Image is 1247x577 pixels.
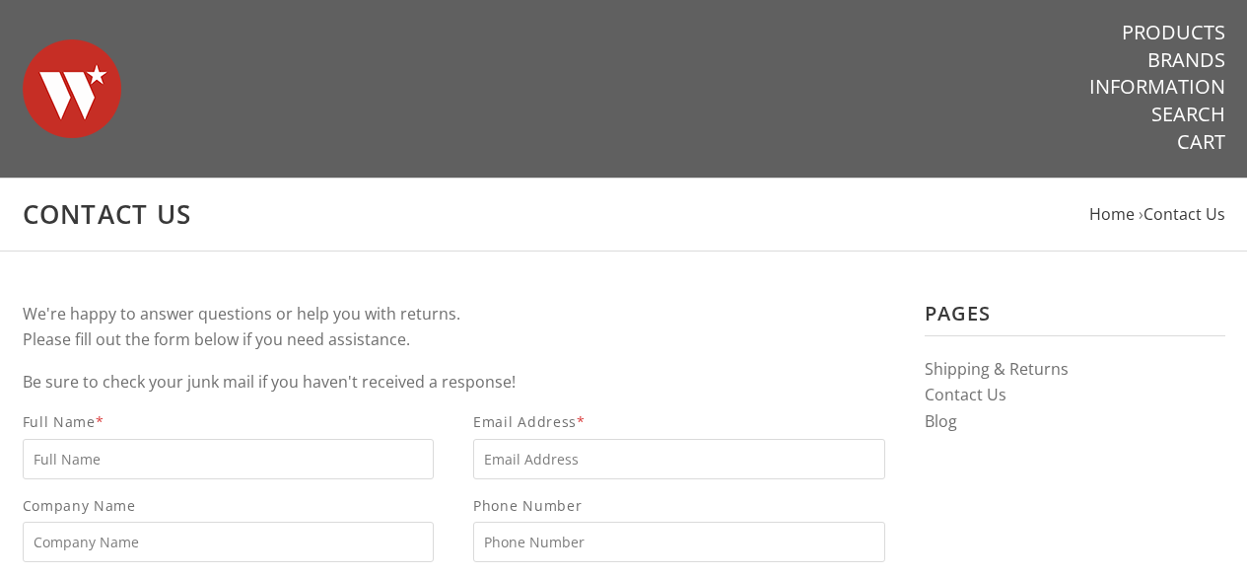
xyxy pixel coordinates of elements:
[925,358,1069,380] a: Shipping & Returns
[23,20,121,158] img: Warsaw Wood Co.
[473,494,885,517] span: Phone Number
[23,301,885,353] p: We're happy to answer questions or help you with returns. Please fill out the form below if you n...
[1177,129,1225,155] a: Cart
[1151,102,1225,127] a: Search
[23,369,885,396] p: Be sure to check your junk mail if you haven't received a response!
[473,439,885,479] input: Email Address*
[473,410,885,433] span: Email Address
[23,494,435,517] span: Company Name
[23,198,1225,231] h1: Contact Us
[23,439,435,479] input: Full Name*
[925,301,1225,336] h3: Pages
[473,522,885,562] input: Phone Number
[1139,201,1225,228] li: ›
[23,522,435,562] input: Company Name
[23,410,435,433] span: Full Name
[1147,47,1225,73] a: Brands
[1089,74,1225,100] a: Information
[1143,203,1225,225] a: Contact Us
[925,410,957,432] a: Blog
[1089,203,1135,225] a: Home
[925,384,1006,405] a: Contact Us
[1122,20,1225,45] a: Products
